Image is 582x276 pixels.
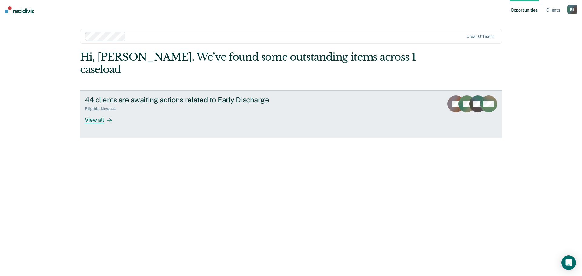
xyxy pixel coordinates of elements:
div: Clear officers [467,34,494,39]
div: View all [85,111,119,123]
img: Recidiviz [5,6,34,13]
div: Eligible Now : 44 [85,106,121,111]
div: Open Intercom Messenger [561,255,576,270]
div: R B [567,5,577,14]
button: RB [567,5,577,14]
a: 44 clients are awaiting actions related to Early DischargeEligible Now:44View all [80,90,502,138]
div: 44 clients are awaiting actions related to Early Discharge [85,95,298,104]
div: Hi, [PERSON_NAME]. We’ve found some outstanding items across 1 caseload [80,51,418,76]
